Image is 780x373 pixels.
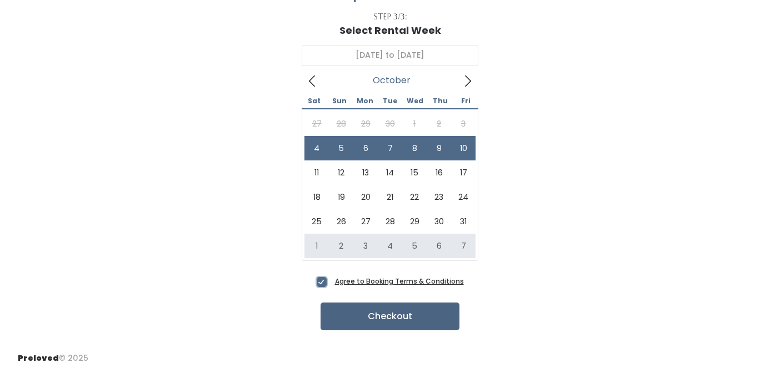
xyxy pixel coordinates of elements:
span: October 20, 2025 [353,185,378,209]
span: October 30, 2025 [427,209,451,234]
span: October 10, 2025 [451,136,476,160]
button: Checkout [321,303,459,330]
span: Thu [428,98,453,104]
span: October 18, 2025 [304,185,329,209]
h1: Select Rental Week [339,25,441,36]
span: October 26, 2025 [329,209,353,234]
span: October 14, 2025 [378,160,402,185]
span: Wed [403,98,428,104]
span: November 3, 2025 [353,234,378,258]
span: Fri [453,98,478,104]
span: October 28, 2025 [378,209,402,234]
span: October [373,78,411,83]
span: October 15, 2025 [402,160,427,185]
span: Mon [352,98,377,104]
span: November 1, 2025 [304,234,329,258]
span: October 23, 2025 [427,185,451,209]
span: November 6, 2025 [427,234,451,258]
span: October 7, 2025 [378,136,402,160]
a: Agree to Booking Terms & Conditions [335,276,464,286]
div: Step 3/3: [373,11,407,23]
span: October 12, 2025 [329,160,353,185]
input: Select week [302,45,478,66]
span: October 27, 2025 [353,209,378,234]
span: November 4, 2025 [378,234,402,258]
span: October 24, 2025 [451,185,476,209]
span: October 19, 2025 [329,185,353,209]
span: November 7, 2025 [451,234,476,258]
span: October 25, 2025 [304,209,329,234]
span: October 17, 2025 [451,160,476,185]
span: October 11, 2025 [304,160,329,185]
span: October 13, 2025 [353,160,378,185]
span: October 6, 2025 [353,136,378,160]
span: Preloved [18,352,59,364]
span: October 9, 2025 [427,136,451,160]
span: October 21, 2025 [378,185,402,209]
span: Sun [327,98,352,104]
span: October 31, 2025 [451,209,476,234]
span: October 22, 2025 [402,185,427,209]
span: November 2, 2025 [329,234,353,258]
span: Tue [377,98,402,104]
span: October 8, 2025 [402,136,427,160]
span: October 5, 2025 [329,136,353,160]
span: October 29, 2025 [402,209,427,234]
span: October 4, 2025 [304,136,329,160]
div: © 2025 [18,344,88,364]
span: November 5, 2025 [402,234,427,258]
span: October 16, 2025 [427,160,451,185]
span: Sat [302,98,327,104]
